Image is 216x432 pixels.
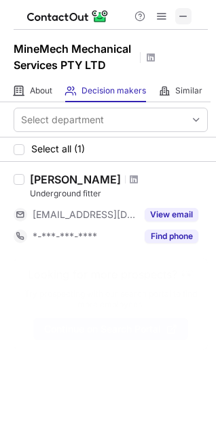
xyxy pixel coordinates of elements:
[145,208,198,221] button: Reveal Button
[24,288,198,310] p: Try prospecting with our search portal to find more employees.
[33,209,137,221] span: [EMAIL_ADDRESS][DOMAIN_NAME]
[30,173,121,186] div: [PERSON_NAME]
[14,41,136,73] h1: MineMech Mechanical Services PTY LTD
[145,230,198,243] button: Reveal Button
[27,8,109,24] img: ContactOut v5.3.10
[30,188,208,200] div: Underground fitter
[28,268,194,280] header: Looking for more prospects? 👀
[82,85,146,96] span: Decision makers
[21,113,104,127] div: Select department
[30,85,52,96] span: About
[33,318,188,340] button: Continue on Search Portal
[44,324,161,334] span: Continue on Search Portal
[31,144,85,154] span: Select all (1)
[175,85,202,96] span: Similar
